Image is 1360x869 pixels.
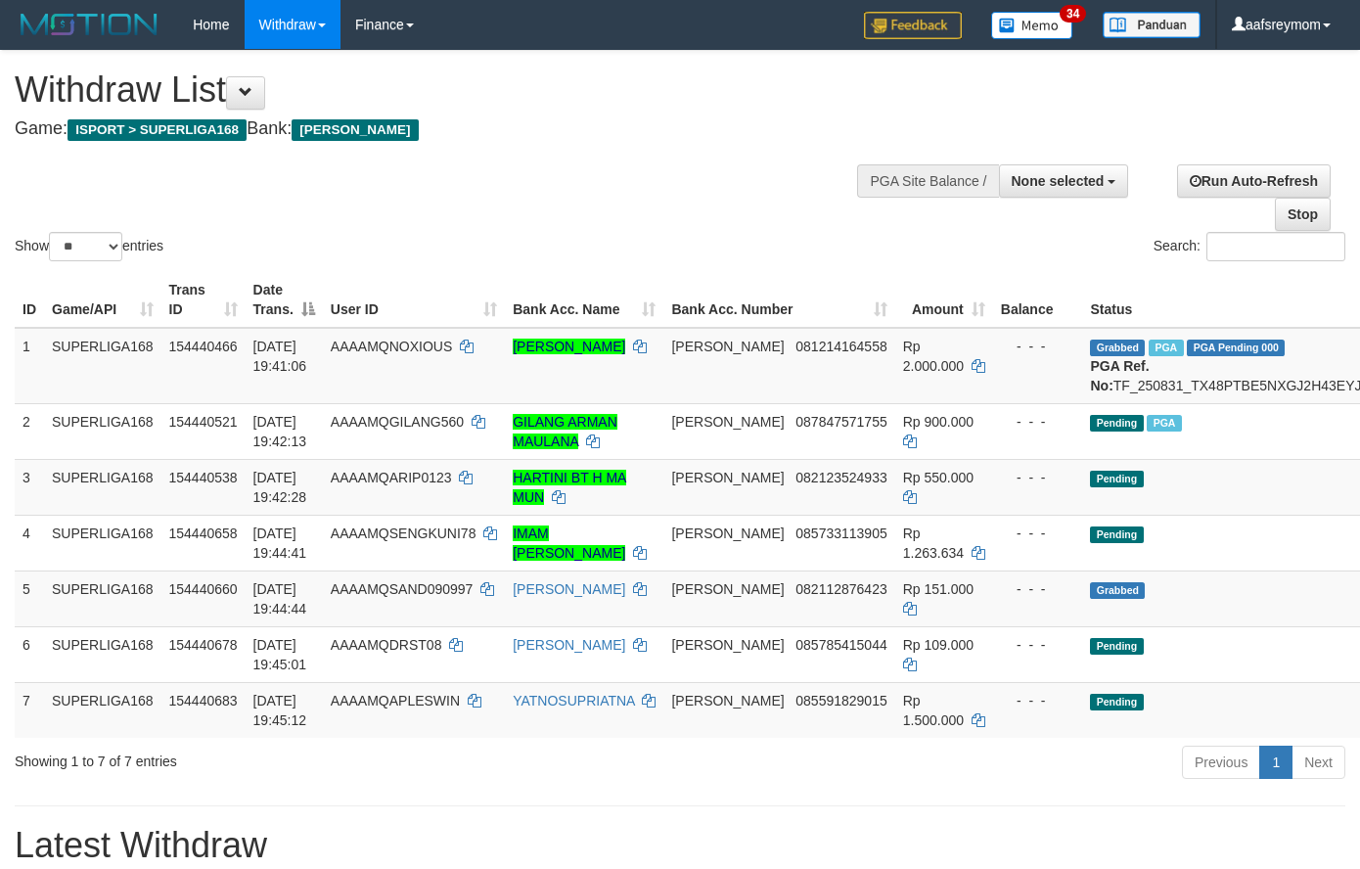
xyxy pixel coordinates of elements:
[1012,173,1105,189] span: None selected
[44,682,161,738] td: SUPERLIGA168
[1259,746,1292,779] a: 1
[671,693,784,709] span: [PERSON_NAME]
[991,12,1073,39] img: Button%20Memo.svg
[1090,582,1145,599] span: Grabbed
[1090,638,1143,655] span: Pending
[513,470,626,505] a: HARTINI BT H MA MUN
[331,414,464,430] span: AAAAMQGILANG560
[999,164,1129,198] button: None selected
[1149,340,1183,356] span: Marked by aafounsreynich
[1001,579,1075,599] div: - - -
[253,414,307,449] span: [DATE] 19:42:13
[292,119,418,141] span: [PERSON_NAME]
[15,826,1345,865] h1: Latest Withdraw
[1090,415,1143,432] span: Pending
[993,272,1083,328] th: Balance
[1275,198,1331,231] a: Stop
[1147,415,1181,432] span: Marked by aafounsreynich
[253,339,307,374] span: [DATE] 19:41:06
[903,414,974,430] span: Rp 900.000
[513,637,625,653] a: [PERSON_NAME]
[15,626,44,682] td: 6
[253,526,307,561] span: [DATE] 19:44:41
[903,526,964,561] span: Rp 1.263.634
[331,470,452,485] span: AAAAMQARIP0123
[795,414,886,430] span: Copy 087847571755 to clipboard
[15,10,163,39] img: MOTION_logo.png
[857,164,998,198] div: PGA Site Balance /
[15,744,552,771] div: Showing 1 to 7 of 7 entries
[505,272,663,328] th: Bank Acc. Name: activate to sort column ascending
[1001,337,1075,356] div: - - -
[15,119,887,139] h4: Game: Bank:
[671,339,784,354] span: [PERSON_NAME]
[1001,412,1075,432] div: - - -
[15,272,44,328] th: ID
[246,272,323,328] th: Date Trans.: activate to sort column descending
[253,637,307,672] span: [DATE] 19:45:01
[671,637,784,653] span: [PERSON_NAME]
[323,272,505,328] th: User ID: activate to sort column ascending
[513,339,625,354] a: [PERSON_NAME]
[44,272,161,328] th: Game/API: activate to sort column ascending
[44,328,161,404] td: SUPERLIGA168
[1177,164,1331,198] a: Run Auto-Refresh
[15,232,163,261] label: Show entries
[795,526,886,541] span: Copy 085733113905 to clipboard
[1060,5,1086,23] span: 34
[513,526,625,561] a: IMAM [PERSON_NAME]
[15,515,44,571] td: 4
[1182,746,1260,779] a: Previous
[671,526,784,541] span: [PERSON_NAME]
[1090,694,1143,710] span: Pending
[1001,524,1075,543] div: - - -
[161,272,246,328] th: Trans ID: activate to sort column ascending
[903,581,974,597] span: Rp 151.000
[1154,232,1345,261] label: Search:
[1001,691,1075,710] div: - - -
[15,682,44,738] td: 7
[795,581,886,597] span: Copy 082112876423 to clipboard
[68,119,247,141] span: ISPORT > SUPERLIGA168
[1001,635,1075,655] div: - - -
[663,272,894,328] th: Bank Acc. Number: activate to sort column ascending
[895,272,993,328] th: Amount: activate to sort column ascending
[671,470,784,485] span: [PERSON_NAME]
[253,470,307,505] span: [DATE] 19:42:28
[169,414,238,430] span: 154440521
[1090,340,1145,356] span: Grabbed
[1187,340,1285,356] span: PGA Pending
[903,470,974,485] span: Rp 550.000
[331,637,442,653] span: AAAAMQDRST08
[169,693,238,709] span: 154440683
[331,526,476,541] span: AAAAMQSENGKUNI78
[903,339,964,374] span: Rp 2.000.000
[795,339,886,354] span: Copy 081214164558 to clipboard
[903,693,964,728] span: Rp 1.500.000
[253,693,307,728] span: [DATE] 19:45:12
[49,232,122,261] select: Showentries
[44,459,161,515] td: SUPERLIGA168
[1103,12,1201,38] img: panduan.png
[671,414,784,430] span: [PERSON_NAME]
[331,693,460,709] span: AAAAMQAPLESWIN
[44,515,161,571] td: SUPERLIGA168
[1001,468,1075,487] div: - - -
[44,403,161,459] td: SUPERLIGA168
[1206,232,1345,261] input: Search:
[795,693,886,709] span: Copy 085591829015 to clipboard
[1090,526,1143,543] span: Pending
[15,459,44,515] td: 3
[513,581,625,597] a: [PERSON_NAME]
[169,339,238,354] span: 154440466
[331,339,452,354] span: AAAAMQNOXIOUS
[15,328,44,404] td: 1
[903,637,974,653] span: Rp 109.000
[169,526,238,541] span: 154440658
[15,571,44,626] td: 5
[169,581,238,597] span: 154440660
[513,414,617,449] a: GILANG ARMAN MAULANA
[1090,358,1149,393] b: PGA Ref. No:
[169,637,238,653] span: 154440678
[795,637,886,653] span: Copy 085785415044 to clipboard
